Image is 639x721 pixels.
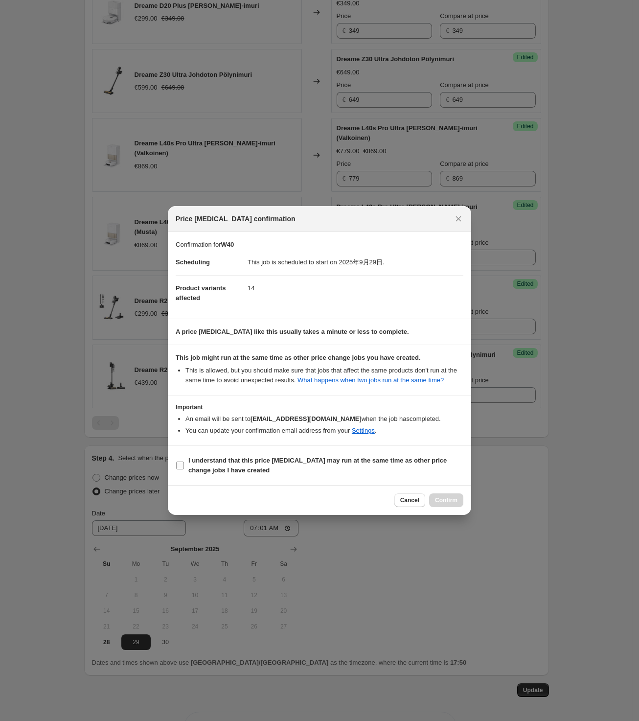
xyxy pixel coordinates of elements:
span: Product variants affected [176,284,226,302]
li: An email will be sent to when the job has completed . [185,414,463,424]
b: A price [MEDICAL_DATA] like this usually takes a minute or less to complete. [176,328,409,335]
p: Confirmation for [176,240,463,250]
li: You can update your confirmation email address from your . [185,426,463,436]
b: This job might run at the same time as other price change jobs you have created. [176,354,421,361]
span: Scheduling [176,258,210,266]
h3: Important [176,403,463,411]
li: This is allowed, but you should make sure that jobs that affect the same products don ' t run at ... [185,366,463,385]
b: [EMAIL_ADDRESS][DOMAIN_NAME] [251,415,362,422]
b: I understand that this price [MEDICAL_DATA] may run at the same time as other price change jobs I... [188,457,447,474]
dd: This job is scheduled to start on 2025年9月29日. [248,250,463,275]
span: Price [MEDICAL_DATA] confirmation [176,214,296,224]
a: Settings [352,427,375,434]
button: Close [452,212,465,226]
span: Cancel [400,496,419,504]
a: What happens when two jobs run at the same time? [297,376,444,384]
dd: 14 [248,275,463,301]
b: W40 [221,241,234,248]
button: Cancel [394,493,425,507]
